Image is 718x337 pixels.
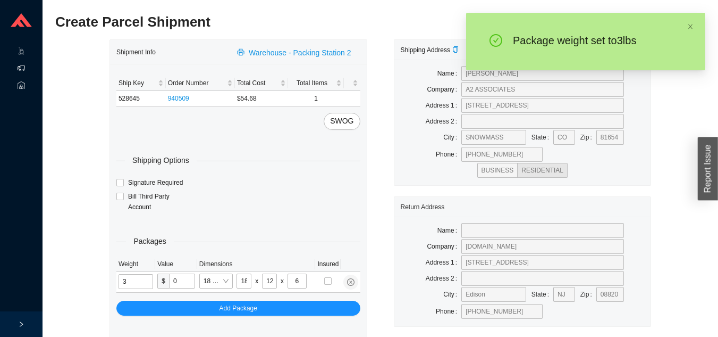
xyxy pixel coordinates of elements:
[197,257,316,272] th: Dimensions
[231,45,360,60] button: printerWarehouse - Packing Station 2
[168,95,189,102] a: 940509
[125,154,197,167] span: Shipping Options
[288,91,344,106] td: 1
[124,177,187,188] span: Signature Required
[235,91,288,106] td: $54.68
[489,34,502,49] span: check-circle
[55,13,543,31] h2: Create Parcel Shipment
[204,274,229,288] span: 18 x 12 x 5
[315,257,341,272] th: Insured
[288,274,307,289] input: H
[580,130,596,145] label: Zip
[237,78,278,88] span: Total Cost
[237,48,247,57] span: printer
[426,271,461,286] label: Address 2
[166,76,235,91] th: Order Number sortable
[482,167,514,174] span: BUSINESS
[427,82,461,97] label: Company
[343,275,358,290] button: close-circle
[531,130,553,145] label: State
[437,66,461,81] label: Name
[116,42,231,62] div: Shipment Info
[427,239,461,254] label: Company
[687,23,694,30] span: close
[401,197,645,217] div: Return Address
[281,276,284,286] div: x
[157,274,169,289] span: $
[116,76,166,91] th: Ship Key sortable
[580,287,596,302] label: Zip
[126,235,173,248] span: Packages
[168,78,225,88] span: Order Number
[330,115,353,127] span: SWOG
[249,47,351,59] span: Warehouse - Packing Station 2
[426,98,461,113] label: Address 1
[426,114,461,129] label: Address 2
[436,147,461,162] label: Phone
[452,46,459,53] span: copy
[531,287,553,302] label: State
[18,321,24,327] span: right
[235,76,288,91] th: Total Cost sortable
[119,78,156,88] span: Ship Key
[155,257,197,272] th: Value
[288,76,344,91] th: Total Items sortable
[436,304,461,319] label: Phone
[443,130,461,145] label: City
[124,191,194,212] span: Bill Third Party Account
[437,223,461,238] label: Name
[262,274,277,289] input: W
[116,91,166,106] td: 528645
[116,301,360,316] button: Add Package
[255,276,258,286] div: x
[521,167,563,174] span: RESIDENTIAL
[401,46,459,54] span: Shipping Address
[116,257,155,272] th: Weight
[426,255,461,270] label: Address 1
[219,303,257,314] span: Add Package
[344,76,360,91] th: undefined sortable
[513,34,671,47] div: Package weight set to 3 lb s
[443,287,461,302] label: City
[452,45,459,55] div: Copy
[324,113,360,130] button: SWOG
[290,78,334,88] span: Total Items
[236,274,251,289] input: L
